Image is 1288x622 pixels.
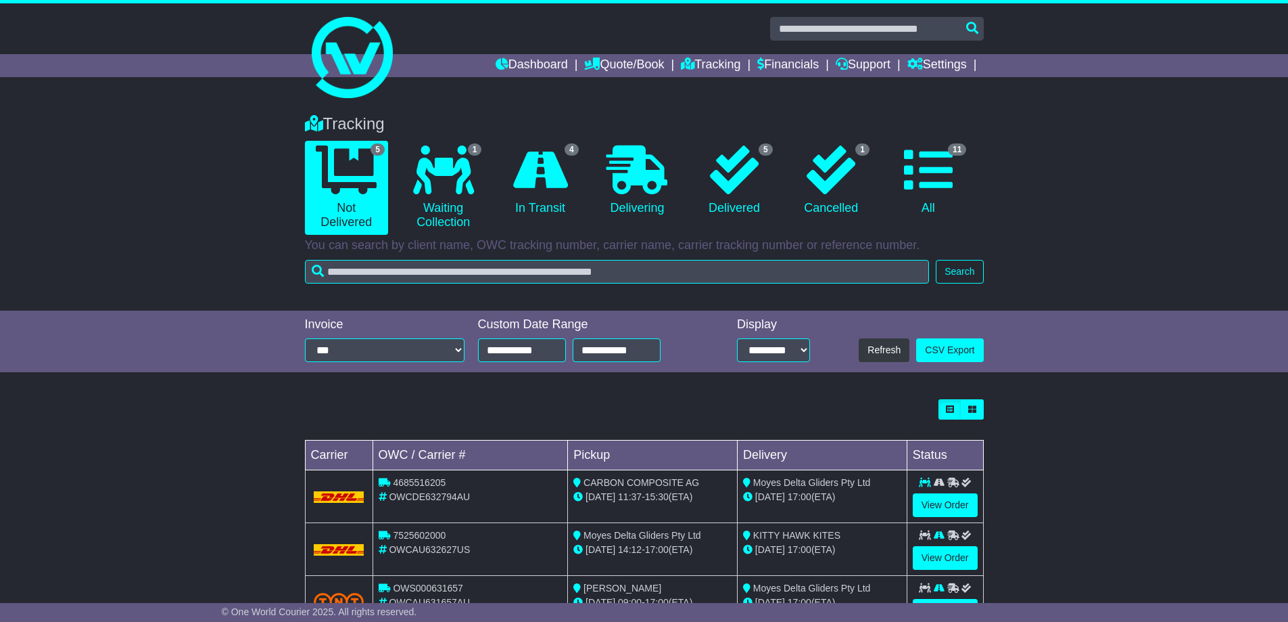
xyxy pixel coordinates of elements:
a: Tracking [681,54,740,77]
span: 15:30 [645,491,669,502]
span: 11:37 [618,491,642,502]
span: 14:12 [618,544,642,555]
span: OWS000631657 [393,583,463,594]
div: (ETA) [743,596,901,610]
div: Tracking [298,114,991,134]
span: OWCAU632627US [389,544,470,555]
span: 17:00 [645,597,669,608]
span: 17:00 [788,491,811,502]
button: Search [936,260,983,284]
img: DHL.png [314,491,364,502]
span: Moyes Delta Gliders Pty Ltd [753,583,871,594]
a: CSV Export [916,338,983,362]
a: 5 Not Delivered [305,141,388,235]
a: View Order [913,493,978,517]
span: OWCAU631657AU [389,597,470,608]
span: [DATE] [586,544,615,555]
span: 17:00 [788,597,811,608]
td: Delivery [737,441,907,470]
span: 7525602000 [393,530,446,541]
span: OWCDE632794AU [389,491,470,502]
span: [PERSON_NAME] [583,583,661,594]
td: Pickup [568,441,738,470]
span: [DATE] [586,491,615,502]
span: [DATE] [755,544,785,555]
a: Dashboard [496,54,568,77]
span: [DATE] [586,597,615,608]
span: 5 [371,143,385,156]
td: Carrier [305,441,373,470]
a: 5 Delivered [692,141,776,221]
a: Delivering [596,141,679,221]
span: Moyes Delta Gliders Pty Ltd [753,477,871,488]
span: CARBON COMPOSITE AG [583,477,699,488]
a: Financials [757,54,819,77]
span: 5 [759,143,773,156]
span: 09:00 [618,597,642,608]
div: - (ETA) [573,490,732,504]
span: 17:00 [645,544,669,555]
span: 17:00 [788,544,811,555]
td: OWC / Carrier # [373,441,568,470]
span: 4 [565,143,579,156]
p: You can search by client name, OWC tracking number, carrier name, carrier tracking number or refe... [305,238,984,253]
span: © One World Courier 2025. All rights reserved. [222,606,417,617]
span: 11 [948,143,966,156]
td: Status [907,441,983,470]
span: 1 [468,143,482,156]
a: 4 In Transit [498,141,581,221]
a: 1 Waiting Collection [402,141,485,235]
a: Settings [907,54,967,77]
span: KITTY HAWK KITES [753,530,840,541]
span: [DATE] [755,491,785,502]
a: Quote/Book [584,54,664,77]
a: 1 Cancelled [790,141,873,221]
span: 1 [855,143,869,156]
div: (ETA) [743,490,901,504]
button: Refresh [859,338,909,362]
span: Moyes Delta Gliders Pty Ltd [583,530,701,541]
div: - (ETA) [573,596,732,610]
a: View Order [913,546,978,570]
div: Invoice [305,317,464,332]
div: - (ETA) [573,543,732,557]
a: 11 All [886,141,970,221]
div: (ETA) [743,543,901,557]
div: Custom Date Range [478,317,695,332]
img: TNT_Domestic.png [314,593,364,611]
span: [DATE] [755,597,785,608]
a: Support [836,54,890,77]
span: 4685516205 [393,477,446,488]
img: DHL.png [314,544,364,555]
div: Display [737,317,810,332]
